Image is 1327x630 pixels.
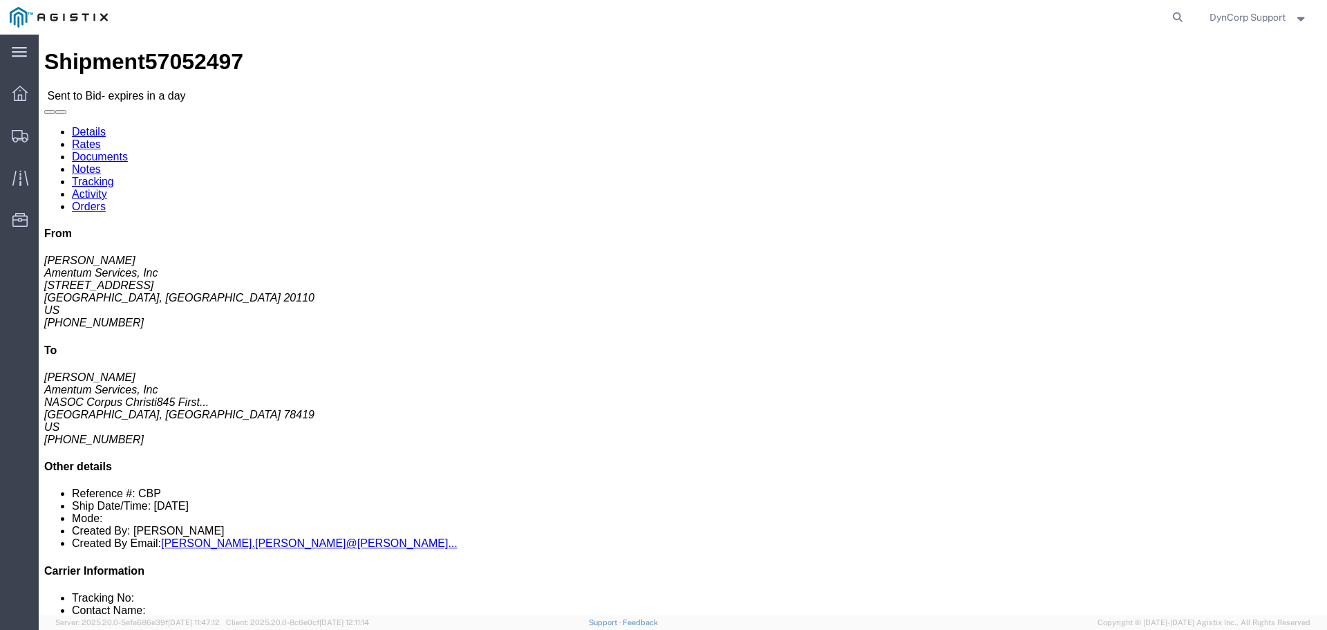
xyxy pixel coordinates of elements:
[1098,617,1310,629] span: Copyright © [DATE]-[DATE] Agistix Inc., All Rights Reserved
[168,618,220,627] span: [DATE] 11:47:12
[39,35,1327,615] iframe: FS Legacy Container
[226,618,369,627] span: Client: 2025.20.0-8c6e0cf
[1210,10,1286,25] span: DynCorp Support
[10,7,108,28] img: logo
[55,618,220,627] span: Server: 2025.20.0-5efa686e39f
[1209,9,1308,26] button: DynCorp Support
[589,618,623,627] a: Support
[623,618,658,627] a: Feedback
[319,618,369,627] span: [DATE] 12:11:14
